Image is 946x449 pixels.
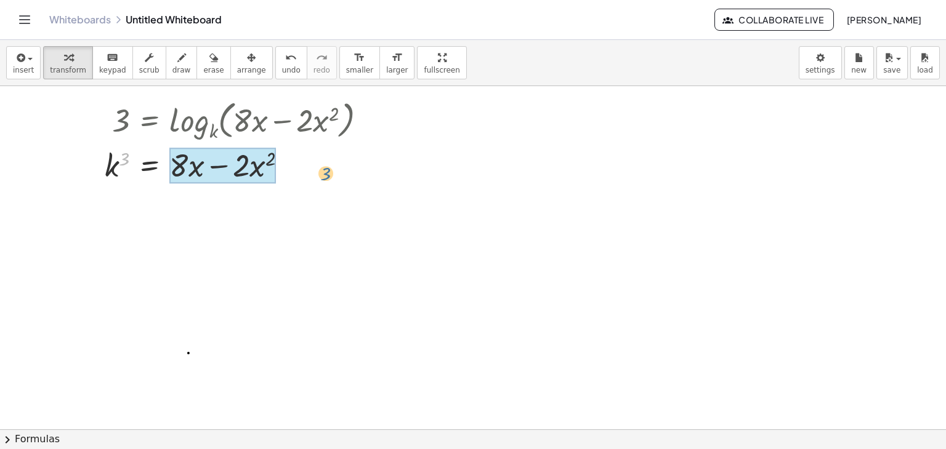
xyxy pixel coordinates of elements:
[166,46,198,79] button: draw
[49,14,111,26] a: Whiteboards
[844,46,874,79] button: new
[99,66,126,74] span: keypad
[282,66,301,74] span: undo
[714,9,834,31] button: Collaborate Live
[43,46,93,79] button: transform
[237,66,266,74] span: arrange
[6,46,41,79] button: insert
[50,66,86,74] span: transform
[386,66,408,74] span: larger
[92,46,133,79] button: keyboardkeypad
[107,50,118,65] i: keyboard
[196,46,230,79] button: erase
[354,50,365,65] i: format_size
[799,46,842,79] button: settings
[339,46,380,79] button: format_sizesmaller
[285,50,297,65] i: undo
[275,46,307,79] button: undoundo
[851,66,867,74] span: new
[203,66,224,74] span: erase
[424,66,459,74] span: fullscreen
[883,66,900,74] span: save
[917,66,933,74] span: load
[13,66,34,74] span: insert
[379,46,414,79] button: format_sizelarger
[139,66,160,74] span: scrub
[230,46,273,79] button: arrange
[313,66,330,74] span: redo
[15,10,34,30] button: Toggle navigation
[172,66,191,74] span: draw
[836,9,931,31] button: [PERSON_NAME]
[725,14,823,25] span: Collaborate Live
[316,50,328,65] i: redo
[346,66,373,74] span: smaller
[307,46,337,79] button: redoredo
[806,66,835,74] span: settings
[417,46,466,79] button: fullscreen
[846,14,921,25] span: [PERSON_NAME]
[910,46,940,79] button: load
[876,46,908,79] button: save
[132,46,166,79] button: scrub
[391,50,403,65] i: format_size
